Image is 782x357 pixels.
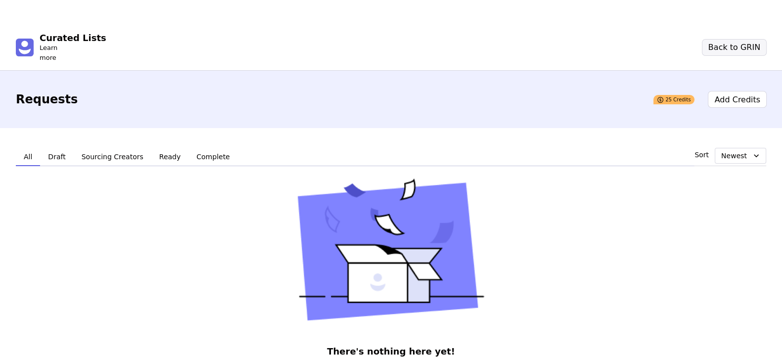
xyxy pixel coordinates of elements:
p: 25 Credits [665,96,690,103]
label: Sort [694,150,709,160]
h3: Requests [16,92,78,107]
p: Draft [48,152,65,162]
p: Complete [196,152,230,162]
button: Add Credits [708,91,766,107]
p: All [24,152,32,162]
button: Back to GRIN [702,40,766,55]
h3: There's nothing here yet! [327,346,455,357]
p: Ready [159,152,181,162]
h3: Curated Lists [40,33,106,44]
img: Empty box [292,176,490,324]
p: Sourcing Creators [82,152,143,162]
